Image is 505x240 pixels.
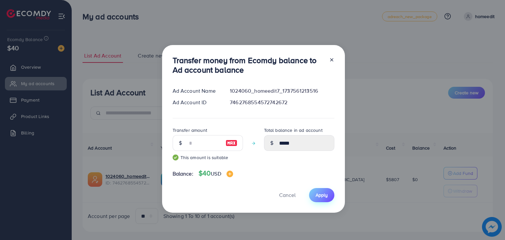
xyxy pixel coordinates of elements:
[167,87,225,95] div: Ad Account Name
[173,154,243,161] small: This amount is suitable
[173,155,179,160] img: guide
[173,170,193,178] span: Balance:
[316,192,328,198] span: Apply
[264,127,323,133] label: Total balance in ad account
[167,99,225,106] div: Ad Account ID
[271,188,304,202] button: Cancel
[173,127,207,133] label: Transfer amount
[226,139,237,147] img: image
[279,191,296,199] span: Cancel
[173,56,324,75] h3: Transfer money from Ecomdy balance to Ad account balance
[211,170,221,177] span: USD
[225,99,339,106] div: 7462768554572742672
[225,87,339,95] div: 1024060_homeedit7_1737561213516
[227,171,233,177] img: image
[199,169,233,178] h4: $40
[309,188,334,202] button: Apply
